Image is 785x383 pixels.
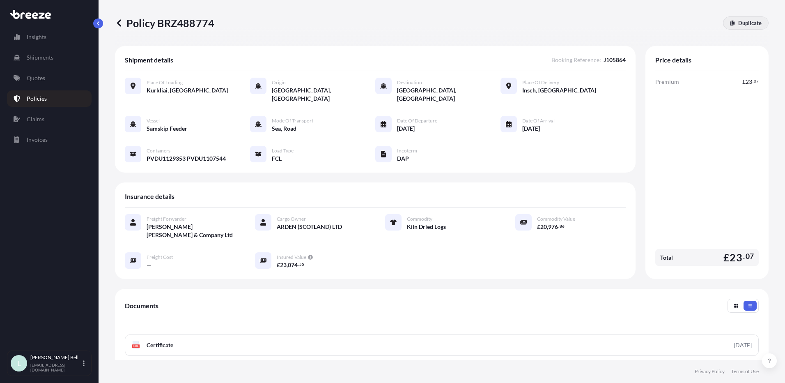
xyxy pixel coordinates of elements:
span: 07 [746,254,754,259]
span: £ [742,79,746,85]
span: Date of Arrival [522,118,555,124]
span: [DATE] [522,125,540,133]
div: [DATE] [734,341,752,349]
span: Shipment details [125,56,173,64]
span: [GEOGRAPHIC_DATA], [GEOGRAPHIC_DATA] [272,86,375,103]
span: 20 [540,224,547,230]
span: 074 [288,262,298,268]
span: Freight Forwarder [147,216,186,222]
span: Booking Reference : [551,56,601,64]
span: — [147,261,151,269]
span: 23 [280,262,287,268]
span: Place of Delivery [522,79,559,86]
a: Shipments [7,49,92,66]
span: Insch, [GEOGRAPHIC_DATA] [522,86,596,95]
span: Vessel [147,118,160,124]
span: , [547,224,548,230]
span: £ [537,224,540,230]
span: . [298,263,299,266]
p: Quotes [27,74,45,82]
span: Samskip Feeder [147,125,187,133]
p: Shipments [27,53,53,62]
span: Date of Departure [397,118,437,124]
a: Policies [7,90,92,107]
span: Insured Value [277,254,306,261]
span: Freight Cost [147,254,173,261]
a: Terms of Use [731,368,759,375]
span: [GEOGRAPHIC_DATA], [GEOGRAPHIC_DATA] [397,86,500,103]
span: 07 [754,80,759,83]
span: 976 [548,224,558,230]
span: £ [277,262,280,268]
p: Duplicate [738,19,762,27]
span: , [287,262,288,268]
span: Origin [272,79,286,86]
p: Invoices [27,136,48,144]
span: L [17,359,21,367]
p: Policies [27,95,47,103]
span: . [753,80,753,83]
span: Documents [125,302,158,310]
a: Privacy Policy [695,368,725,375]
span: Price details [655,56,691,64]
a: Invoices [7,132,92,148]
span: FCL [272,155,282,163]
a: Claims [7,111,92,127]
span: Kiln Dried Logs [407,223,446,231]
span: Commodity [407,216,432,222]
span: Commodity Value [537,216,575,222]
span: Destination [397,79,422,86]
span: DAP [397,155,409,163]
span: [DATE] [397,125,415,133]
text: PDF [133,345,139,348]
p: [EMAIL_ADDRESS][DOMAIN_NAME] [30,362,81,372]
a: Duplicate [723,16,769,30]
span: Place of Loading [147,79,183,86]
span: Certificate [147,341,173,349]
span: PVDU1129353 PVDU1107544 [147,155,226,163]
span: Load Type [272,148,294,154]
span: Containers [147,148,170,154]
p: [PERSON_NAME] Bell [30,354,81,361]
span: . [743,254,745,259]
a: PDFCertificate[DATE] [125,335,759,356]
p: Insights [27,33,46,41]
a: Quotes [7,70,92,86]
span: . [558,225,559,228]
span: 86 [560,225,565,228]
span: Sea, Road [272,125,296,133]
span: Kurkliai, [GEOGRAPHIC_DATA] [147,86,228,95]
span: £ [723,252,730,263]
p: Claims [27,115,44,123]
a: Insights [7,29,92,45]
span: Cargo Owner [277,216,306,222]
span: 23 [746,79,752,85]
p: Policy BRZ488774 [115,16,214,30]
span: Premium [655,78,679,86]
span: Mode of Transport [272,118,313,124]
span: J105864 [604,56,626,64]
span: Total [660,254,673,262]
span: 23 [730,252,742,263]
span: Insurance details [125,192,174,201]
span: [PERSON_NAME] [PERSON_NAME] & Company Ltd [147,223,235,239]
span: ARDEN (SCOTLAND) LTD [277,223,342,231]
span: 55 [299,263,304,266]
span: Incoterm [397,148,417,154]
